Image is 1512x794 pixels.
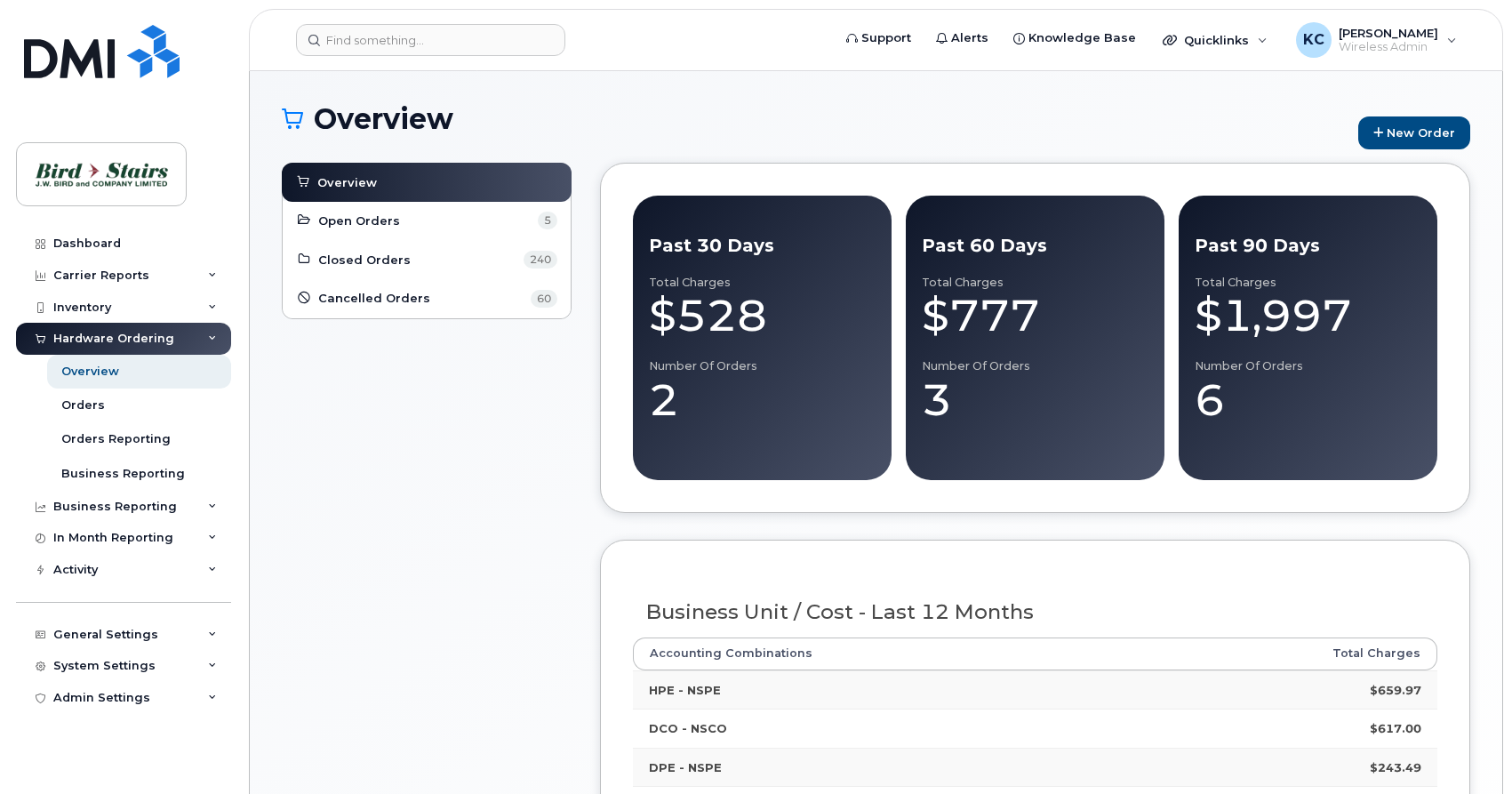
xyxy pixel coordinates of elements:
span: Open Orders [318,213,400,229]
strong: DCO - NSCO [649,721,727,735]
th: Accounting Combinations [633,638,1130,670]
div: $777 [922,289,1148,342]
a: Open Orders 5 [296,210,557,231]
div: 3 [922,373,1148,427]
a: Closed Orders 240 [296,249,557,270]
div: Number of Orders [1195,359,1421,373]
a: Cancelled Orders 60 [296,288,557,309]
div: Total Charges [649,276,876,290]
a: Overview [295,172,558,193]
div: Total Charges [1195,276,1421,290]
h3: Business Unit / Cost - Last 12 Months [646,601,1424,623]
div: 6 [1195,373,1421,427]
div: Past 30 Days [649,233,876,259]
strong: HPE - NSPE [649,683,721,697]
iframe: Messenger Launcher [1435,717,1499,781]
h1: Overview [282,103,1349,134]
div: Number of Orders [922,359,1148,373]
span: Cancelled Orders [318,290,430,307]
span: 60 [531,290,557,308]
th: Total Charges [1130,638,1437,670]
strong: $243.49 [1370,760,1421,774]
div: Total Charges [922,276,1148,290]
div: $1,997 [1195,289,1421,342]
div: Past 60 Days [922,233,1148,259]
div: $528 [649,289,876,342]
div: Number of Orders [649,359,876,373]
span: 240 [524,251,557,269]
div: Past 90 Days [1195,233,1421,259]
strong: DPE - NSPE [649,760,722,774]
strong: $659.97 [1370,683,1421,697]
span: Overview [317,174,377,191]
span: 5 [538,212,557,229]
div: 2 [649,373,876,427]
strong: $617.00 [1370,721,1421,735]
span: Closed Orders [318,252,411,269]
a: New Order [1358,116,1470,149]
